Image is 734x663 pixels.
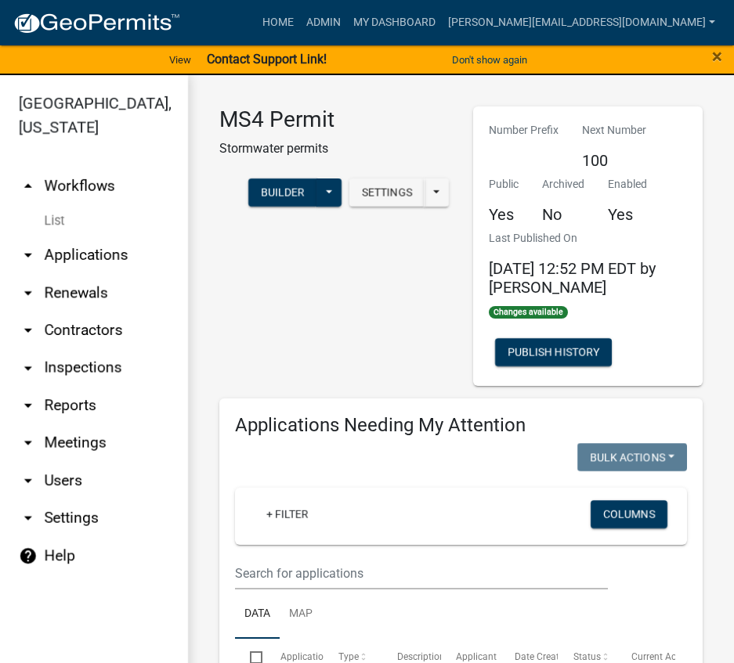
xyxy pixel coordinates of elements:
p: Next Number [582,122,646,139]
span: × [712,45,722,67]
i: arrow_drop_up [19,177,38,196]
button: Columns [591,500,667,528]
p: Enabled [608,176,647,193]
button: Close [712,47,722,66]
p: Number Prefix [489,122,559,139]
span: Changes available [489,306,569,319]
i: arrow_drop_down [19,246,38,265]
button: Settings [349,178,425,207]
span: Description [397,651,445,662]
a: My Dashboard [347,8,442,38]
a: View [163,47,197,73]
span: [DATE] 12:52 PM EDT by [PERSON_NAME] [489,259,656,297]
button: Bulk Actions [577,443,687,471]
button: Don't show again [446,47,533,73]
i: arrow_drop_down [19,471,38,490]
i: arrow_drop_down [19,359,38,377]
p: Public [489,176,519,193]
a: Data [235,589,280,640]
span: Application Number [280,651,366,662]
p: Archived [542,176,584,193]
i: arrow_drop_down [19,434,38,452]
h4: Applications Needing My Attention [235,414,687,437]
span: Date Created [515,651,569,662]
i: arrow_drop_down [19,396,38,415]
wm-modal-confirm: Workflow Publish History [495,347,612,359]
input: Search for applications [235,557,608,589]
button: Publish History [495,338,612,366]
span: Applicant [456,651,497,662]
p: Last Published On [489,230,688,247]
strong: Contact Support Link! [207,52,327,67]
h3: MS4 Permit [219,106,334,133]
a: Home [256,8,300,38]
h5: Yes [489,205,519,224]
span: Current Activity [631,651,696,662]
button: Builder [248,178,317,207]
i: help [19,546,38,565]
a: Map [280,589,322,640]
i: arrow_drop_down [19,321,38,340]
span: Type [338,651,359,662]
h5: Yes [608,205,647,224]
i: arrow_drop_down [19,509,38,528]
a: [PERSON_NAME][EMAIL_ADDRESS][DOMAIN_NAME] [442,8,721,38]
h5: 100 [582,151,646,170]
p: Stormwater permits [219,139,334,158]
h5: No [542,205,584,224]
span: Status [573,651,601,662]
a: + Filter [254,500,321,528]
i: arrow_drop_down [19,283,38,302]
a: Admin [300,8,347,38]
